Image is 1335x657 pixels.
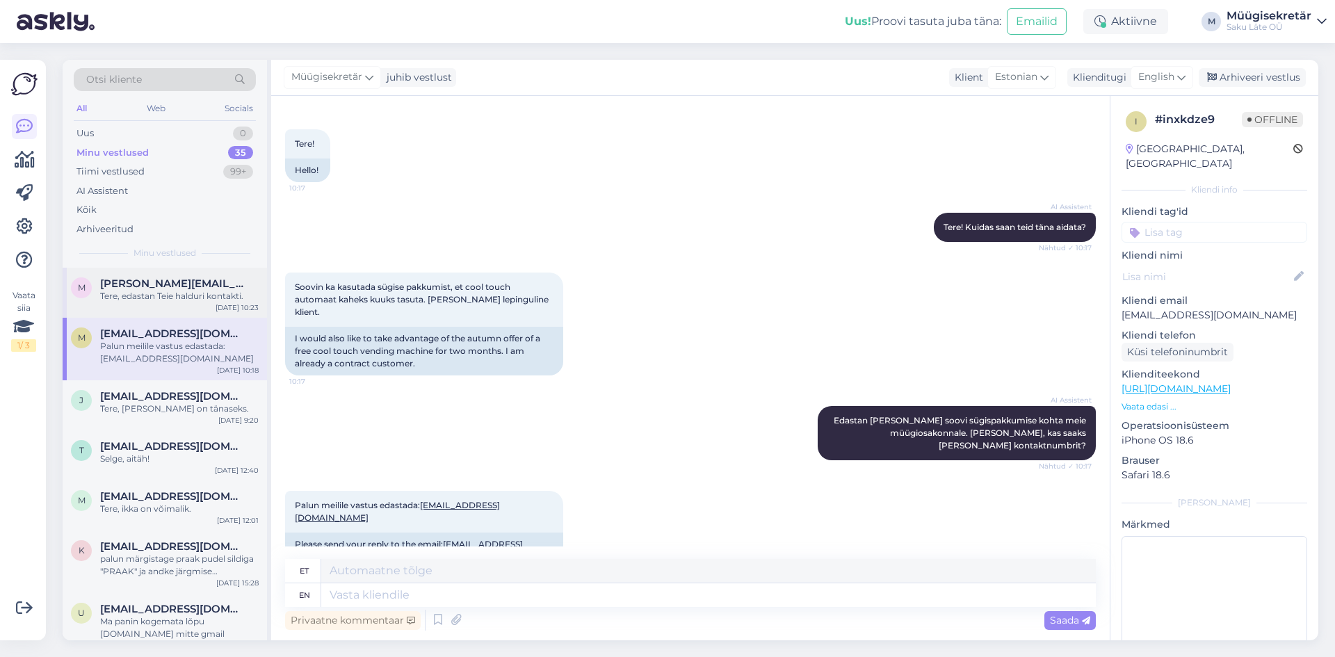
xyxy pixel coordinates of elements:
[1122,400,1307,413] p: Vaata edasi ...
[228,146,253,160] div: 35
[100,453,259,465] div: Selge, aitäh!
[100,277,245,290] span: maria.rillo@reimax.net
[1083,9,1168,34] div: Aktiivne
[1122,248,1307,263] p: Kliendi nimi
[1122,419,1307,433] p: Operatsioonisüsteem
[285,611,421,630] div: Privaatne kommentaar
[295,500,500,523] span: Palun meilile vastus edastada:
[11,71,38,97] img: Askly Logo
[100,503,259,515] div: Tere, ikka on võimalik.
[1122,468,1307,482] p: Safari 18.6
[1199,68,1306,87] div: Arhiveeri vestlus
[1122,453,1307,468] p: Brauser
[78,608,85,618] span: u
[285,327,563,375] div: I would also like to take advantage of the autumn offer of a free cool touch vending machine for ...
[1122,204,1307,219] p: Kliendi tag'id
[1242,112,1303,127] span: Offline
[1050,614,1090,626] span: Saada
[845,15,871,28] b: Uus!
[1227,22,1311,33] div: Saku Läte OÜ
[834,415,1088,451] span: Edastan [PERSON_NAME] soovi sügispakkumise kohta meie müügiosakonnale. [PERSON_NAME], kas saaks [...
[74,99,90,117] div: All
[100,327,245,340] span: marit.juursalu@gmail.com
[76,146,149,160] div: Minu vestlused
[1135,116,1138,127] span: i
[1122,222,1307,243] input: Lisa tag
[100,490,245,503] span: matikainenkirill@gmail.com
[1067,70,1126,85] div: Klienditugi
[295,138,314,149] span: Tere!
[216,578,259,588] div: [DATE] 15:28
[381,70,452,85] div: juhib vestlust
[78,282,86,293] span: m
[1122,496,1307,509] div: [PERSON_NAME]
[217,515,259,526] div: [DATE] 12:01
[76,222,133,236] div: Arhiveeritud
[1122,308,1307,323] p: [EMAIL_ADDRESS][DOMAIN_NAME]
[995,70,1037,85] span: Estonian
[1122,433,1307,448] p: iPhone OS 18.6
[845,13,1001,30] div: Proovi tasuta juba täna:
[76,127,94,140] div: Uus
[144,99,168,117] div: Web
[291,70,362,85] span: Müügisekretär
[100,290,259,302] div: Tere, edastan Teie halduri kontakti.
[1039,202,1092,212] span: AI Assistent
[1138,70,1174,85] span: English
[233,127,253,140] div: 0
[215,465,259,476] div: [DATE] 12:40
[78,495,86,505] span: m
[1122,367,1307,382] p: Klienditeekond
[1039,395,1092,405] span: AI Assistent
[1227,10,1311,22] div: Müügisekretär
[285,159,330,182] div: Hello!
[223,165,253,179] div: 99+
[1122,328,1307,343] p: Kliendi telefon
[295,282,551,317] span: Soovin ka kasutada sügise pakkumist, et cool touch automaat kaheks kuuks tasuta. [PERSON_NAME] le...
[76,165,145,179] div: Tiimi vestlused
[289,183,341,193] span: 10:17
[1039,243,1092,253] span: Nähtud ✓ 10:17
[300,559,309,583] div: et
[1122,517,1307,532] p: Märkmed
[100,403,259,415] div: Tere, [PERSON_NAME] on tänaseks.
[76,184,128,198] div: AI Assistent
[100,540,245,553] span: kristjan827@gmail.com
[1007,8,1067,35] button: Emailid
[217,365,259,375] div: [DATE] 10:18
[1126,142,1293,171] div: [GEOGRAPHIC_DATA], [GEOGRAPHIC_DATA]
[79,395,83,405] span: j
[100,390,245,403] span: janek@joon.eu
[289,376,341,387] span: 10:17
[1122,293,1307,308] p: Kliendi email
[1155,111,1242,128] div: # inxkdze9
[79,545,85,555] span: k
[1201,12,1221,31] div: M
[100,440,245,453] span: tiina@thermotrans.ee
[11,339,36,352] div: 1 / 3
[218,415,259,425] div: [DATE] 9:20
[100,340,259,365] div: Palun meilile vastus edastada: [EMAIL_ADDRESS][DOMAIN_NAME]
[11,289,36,352] div: Vaata siia
[944,222,1086,232] span: Tere! Kuidas saan teid täna aidata?
[216,302,259,313] div: [DATE] 10:23
[86,72,142,87] span: Otsi kliente
[100,553,259,578] div: palun märgistage praak pudel sildiga "PRAAK" ja andke järgmise tellimisega teada ja asendame sell...
[1122,269,1291,284] input: Lisa nimi
[1122,343,1233,362] div: Küsi telefoninumbrit
[949,70,983,85] div: Klient
[1122,184,1307,196] div: Kliendi info
[133,247,196,259] span: Minu vestlused
[100,615,259,640] div: Ma panin kogemata lõpu [DOMAIN_NAME] mitte gmail
[1122,382,1231,395] a: [URL][DOMAIN_NAME]
[78,332,86,343] span: m
[76,203,97,217] div: Kõik
[79,445,84,455] span: t
[1039,461,1092,471] span: Nähtud ✓ 10:17
[285,533,563,569] div: Please send your reply to the email:
[100,603,245,615] span: uusmaannaliisa@gmail.com
[222,99,256,117] div: Socials
[299,583,310,607] div: en
[1227,10,1327,33] a: MüügisekretärSaku Läte OÜ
